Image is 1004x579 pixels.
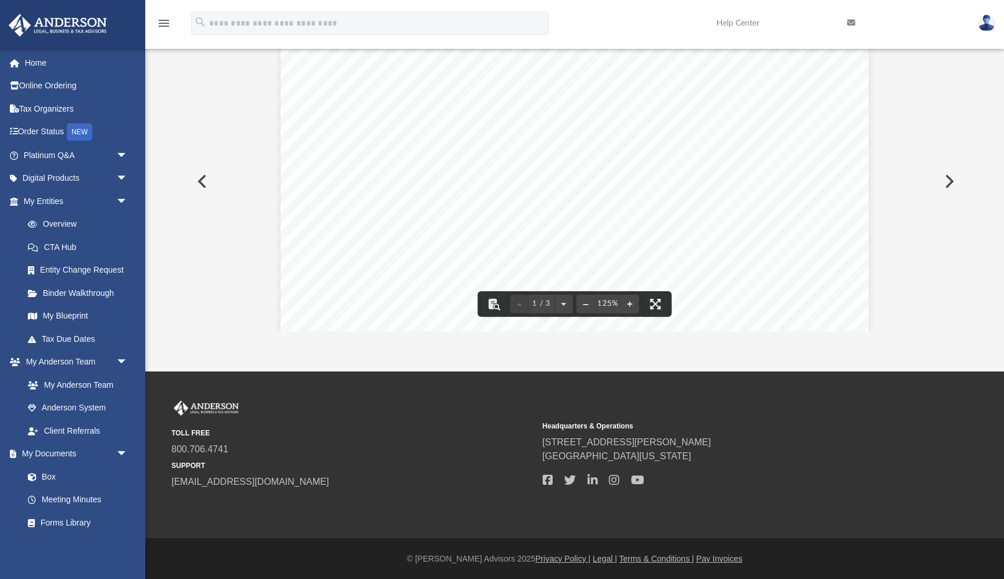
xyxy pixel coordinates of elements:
img: Anderson Advisors Platinum Portal [171,401,241,416]
a: [GEOGRAPHIC_DATA][US_STATE] [543,451,691,461]
a: Forms Library [16,511,134,534]
div: Preview [188,1,961,331]
a: Overview [16,213,145,236]
a: My Anderson Team [16,373,134,396]
a: Tax Organizers [8,97,145,120]
a: Legal | [593,554,617,563]
span: arrow_drop_down [116,144,139,167]
span: arrow_drop_down [116,442,139,466]
button: Previous File [188,165,214,198]
div: Current zoom level [595,300,621,308]
i: search [194,16,207,28]
button: Zoom out [576,291,595,317]
a: Platinum Q&Aarrow_drop_down [8,144,145,167]
div: File preview [188,31,961,331]
span: arrow_drop_down [116,167,139,191]
button: Next page [554,291,573,317]
a: Box [16,465,134,488]
a: Digital Productsarrow_drop_down [8,167,145,190]
span: arrow_drop_down [116,190,139,213]
a: My Blueprint [16,305,139,328]
a: menu [157,22,171,30]
button: Toggle findbar [481,291,507,317]
a: My Documentsarrow_drop_down [8,442,139,466]
small: Headquarters & Operations [543,421,906,431]
div: Document Viewer [188,31,961,331]
a: Client Referrals [16,419,139,442]
img: Anderson Advisors Platinum Portal [5,14,110,37]
img: User Pic [978,15,995,31]
div: NEW [67,123,92,141]
span: 1 / 3 [529,300,554,308]
button: Enter fullscreen [643,291,668,317]
a: [STREET_ADDRESS][PERSON_NAME] [543,437,711,447]
a: Anderson System [16,396,139,420]
a: Notarize [16,534,139,557]
a: Pay Invoices [696,554,742,563]
i: menu [157,16,171,30]
button: Next File [935,165,961,198]
small: SUPPORT [171,460,535,471]
a: Online Ordering [8,74,145,98]
a: 800.706.4741 [171,444,228,454]
a: Terms & Conditions | [619,554,694,563]
a: Entity Change Request [16,259,145,282]
button: 1 / 3 [529,291,554,317]
a: Home [8,51,145,74]
small: TOLL FREE [171,428,535,438]
a: CTA Hub [16,235,145,259]
a: My Anderson Teamarrow_drop_down [8,351,139,374]
a: Meeting Minutes [16,488,139,512]
a: [EMAIL_ADDRESS][DOMAIN_NAME] [171,477,329,487]
div: © [PERSON_NAME] Advisors 2025 [145,553,1004,565]
a: Privacy Policy | [536,554,591,563]
a: Binder Walkthrough [16,281,145,305]
button: Zoom in [621,291,639,317]
a: Tax Due Dates [16,327,145,351]
span: arrow_drop_down [116,351,139,374]
a: My Entitiesarrow_drop_down [8,190,145,213]
a: Order StatusNEW [8,120,145,144]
